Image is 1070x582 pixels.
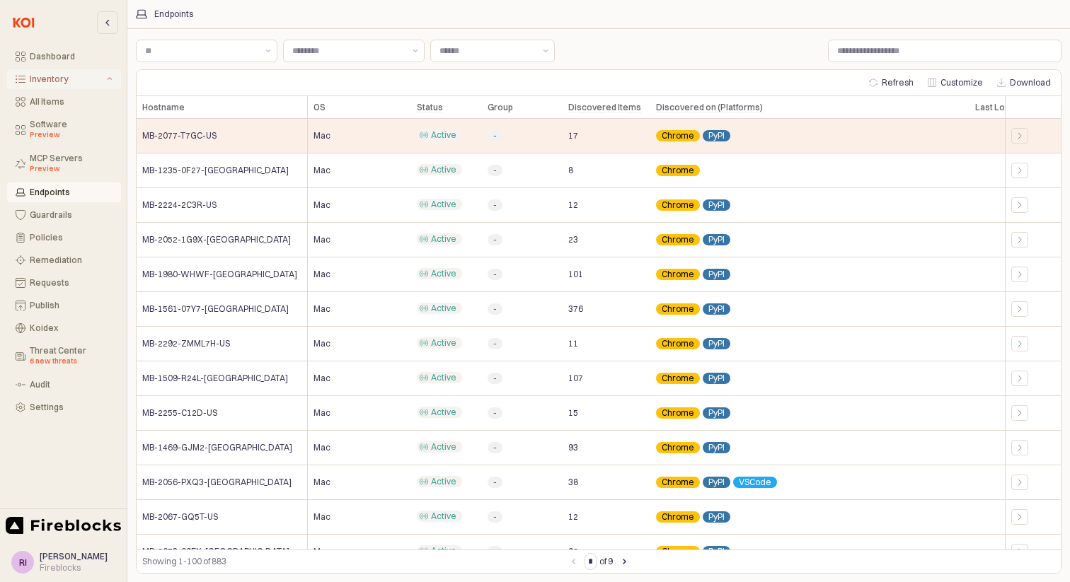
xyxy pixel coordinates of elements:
button: Policies [7,228,121,248]
span: 12 [568,511,578,523]
button: Inventory [7,69,121,89]
span: 92 [568,546,578,557]
button: Software [7,115,121,146]
span: MB-1235-0F27-[GEOGRAPHIC_DATA] [142,165,289,176]
div: Audit [30,380,113,390]
button: Remediation [7,250,121,270]
input: Page [585,554,596,569]
span: Mac [313,477,330,488]
div: Showing 1-100 of 883 [142,554,565,569]
div: Fireblocks [40,562,108,574]
span: Mac [313,199,330,211]
span: - [493,477,497,488]
span: MB-2073-09FX-[GEOGRAPHIC_DATA] [142,546,289,557]
span: PyPI [708,234,725,245]
span: Mac [313,338,330,349]
span: - [493,130,497,141]
span: 12 [568,199,578,211]
span: Mac [313,269,330,280]
button: Threat Center [7,341,121,372]
label: of 9 [599,554,613,569]
span: PyPI [708,546,725,557]
span: PyPI [708,373,725,384]
span: 107 [568,373,583,384]
span: Chrome [662,546,694,557]
span: PyPI [708,269,725,280]
span: Mac [313,511,330,523]
div: Remediation [30,255,113,265]
button: Dashboard [7,47,121,66]
span: Active [431,199,456,210]
span: Active [431,407,456,418]
div: RI [19,555,27,569]
span: Chrome [662,477,694,488]
span: PyPI [708,407,725,419]
div: Requests [30,278,113,288]
span: MB-2067-GQ5T-US [142,511,218,523]
span: MB-1561-07Y7-[GEOGRAPHIC_DATA] [142,303,289,315]
span: Active [431,337,456,349]
span: Active [431,441,456,453]
span: Mac [313,442,330,453]
span: Mac [313,303,330,315]
span: 376 [568,303,583,315]
div: Preview [30,163,113,175]
span: - [493,442,497,453]
span: 11 [568,338,578,349]
button: Audit [7,375,121,395]
span: Active [431,511,456,522]
div: All Items [30,97,113,107]
span: OS [313,102,326,113]
button: Show suggestions [260,40,277,62]
span: - [493,373,497,384]
span: [PERSON_NAME] [40,551,108,561]
div: Preview [30,129,113,141]
span: PyPI [708,303,725,315]
span: MB-1509-R24L-[GEOGRAPHIC_DATA] [142,373,288,384]
span: Chrome [662,511,694,523]
span: Chrome [662,130,694,141]
span: MB-2077-T7GC-US [142,130,217,141]
span: PyPI [708,477,725,488]
span: MB-2255-C12D-US [142,407,217,419]
span: Active [431,268,456,279]
span: - [493,199,497,211]
button: Guardrails [7,205,121,225]
button: All Items [7,92,121,112]
span: Active [431,372,456,383]
div: Table toolbar [137,549,1061,573]
div: 6 new threats [30,356,113,367]
div: Publish [30,301,113,310]
span: Active [431,233,456,245]
span: - [493,407,497,419]
span: Mac [313,165,330,176]
span: MB-1980-WHWF-[GEOGRAPHIC_DATA] [142,269,297,280]
div: Software [30,120,113,141]
div: Endpoints [30,187,113,197]
span: Chrome [662,442,694,453]
div: Policies [30,233,113,243]
span: - [493,338,497,349]
span: Mac [313,373,330,384]
div: Threat Center [30,346,113,367]
span: Group [488,102,513,113]
span: Active [431,164,456,175]
button: Next page [616,553,633,570]
span: PyPI [708,511,725,523]
span: MB-2052-1G9X-[GEOGRAPHIC_DATA] [142,234,291,245]
div: Dashboard [30,52,113,62]
span: MB-2292-ZMML7H-US [142,338,230,349]
span: 17 [568,130,578,141]
div: Settings [30,402,113,412]
span: Active [431,476,456,487]
span: Chrome [662,373,694,384]
span: PyPI [708,338,725,349]
span: Discovered Items [568,102,641,113]
span: Discovered on (Platforms) [656,102,763,113]
span: Chrome [662,234,694,245]
button: Customize [922,74,989,91]
span: Chrome [662,338,694,349]
div: Inventory [30,74,104,84]
span: Mac [313,234,330,245]
span: MB-1469-GJM2-[GEOGRAPHIC_DATA] [142,442,292,453]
